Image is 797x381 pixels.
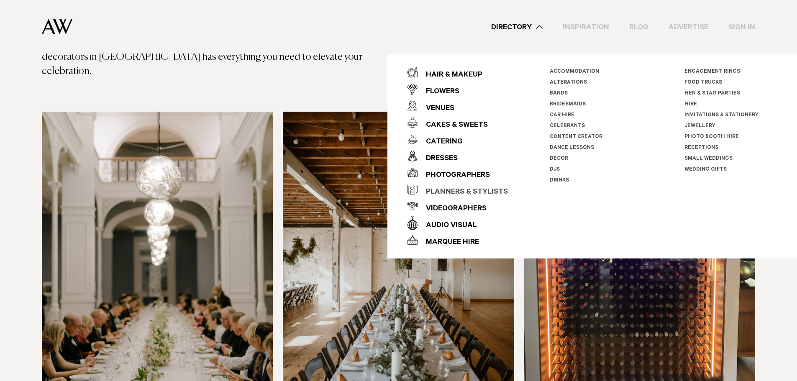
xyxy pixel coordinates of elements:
[418,117,488,134] div: Cakes & Sweets
[684,167,727,173] a: Wedding Gifts
[418,134,463,151] div: Catering
[407,148,508,164] a: Dresses
[407,81,508,97] a: Flowers
[550,145,594,151] a: Dance Lessons
[418,84,459,100] div: Flowers
[407,198,508,215] a: Videographers
[407,131,508,148] a: Catering
[418,184,508,201] div: Planners & Stylists
[550,178,569,184] a: Drinks
[42,19,72,34] img: Auckland Weddings Logo
[418,151,458,167] div: Dresses
[550,167,560,173] a: DJs
[407,64,508,81] a: Hair & Makeup
[407,231,508,248] a: Marquee Hire
[684,134,739,140] a: Photo Booth Hire
[684,80,722,86] a: Food Trucks
[550,113,574,118] a: Car Hire
[684,123,715,129] a: Jewellery
[418,67,482,84] div: Hair & Makeup
[684,102,697,107] a: Hire
[550,80,587,86] a: Alterations
[407,164,508,181] a: Photographers
[418,201,487,217] div: Videographers
[684,69,740,75] a: Engagement Rings
[407,215,508,231] a: Audio Visual
[718,21,765,33] a: Sign In
[553,21,619,33] a: Inspiration
[550,156,568,162] a: Décor
[418,234,479,251] div: Marquee Hire
[407,97,508,114] a: Venues
[684,91,740,97] a: Hen & Stag Parties
[550,134,602,140] a: Content Creator
[550,69,599,75] a: Accommodation
[418,217,477,234] div: Audio Visual
[550,102,586,107] a: Bridesmaids
[684,145,718,151] a: Receptions
[684,156,733,162] a: Small Weddings
[659,21,718,33] a: Advertise
[418,167,490,184] div: Photographers
[407,181,508,198] a: Planners & Stylists
[550,123,585,129] a: Celebrants
[684,113,759,118] a: Invitations & Stationery
[619,21,659,33] a: Blog
[407,114,508,131] a: Cakes & Sweets
[550,91,568,97] a: Bands
[481,21,553,33] a: Directory
[418,100,454,117] div: Venues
